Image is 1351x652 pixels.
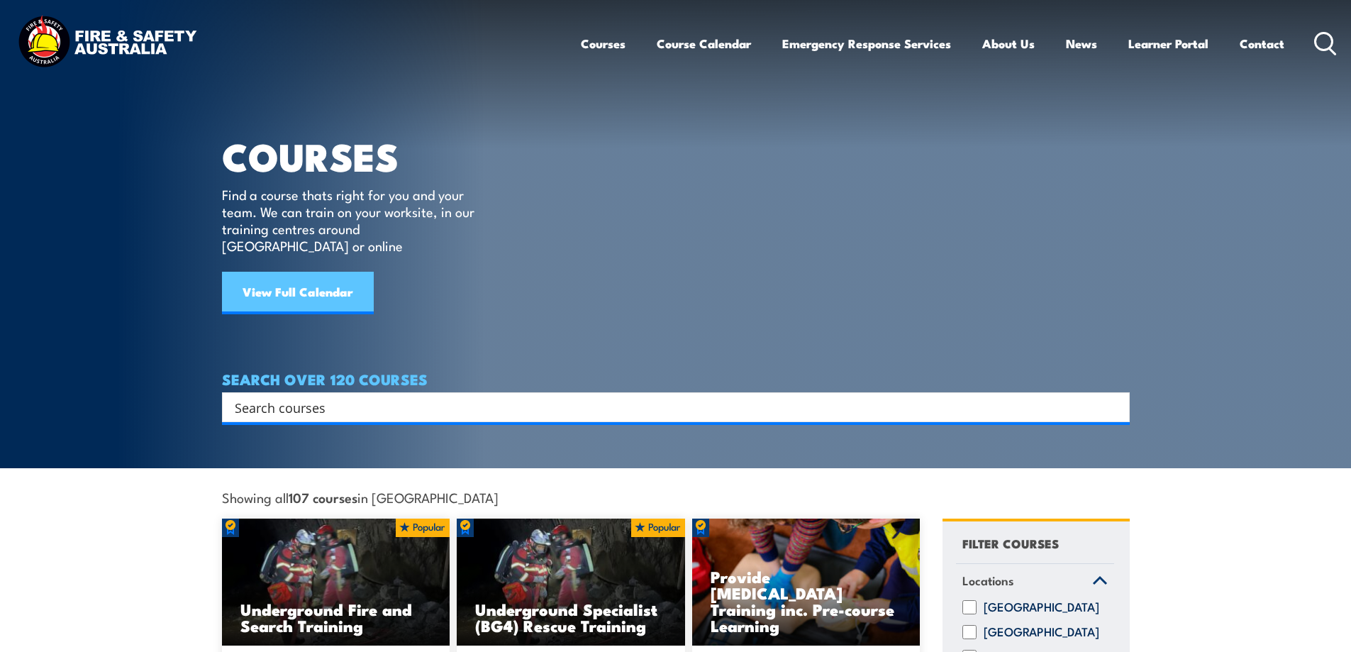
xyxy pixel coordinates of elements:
button: Search magnifier button [1105,397,1125,417]
strong: 107 courses [289,487,357,507]
h3: Provide [MEDICAL_DATA] Training inc. Pre-course Learning [711,568,902,634]
h1: COURSES [222,139,495,172]
img: Underground mine rescue [222,519,450,646]
a: Underground Specialist (BG4) Rescue Training [457,519,685,646]
a: Provide [MEDICAL_DATA] Training inc. Pre-course Learning [692,519,921,646]
a: News [1066,25,1097,62]
h4: FILTER COURSES [962,534,1059,553]
img: Low Voltage Rescue and Provide CPR [692,519,921,646]
label: [GEOGRAPHIC_DATA] [984,625,1099,639]
label: [GEOGRAPHIC_DATA] [984,600,1099,614]
h4: SEARCH OVER 120 COURSES [222,371,1130,387]
a: About Us [982,25,1035,62]
img: Underground mine rescue [457,519,685,646]
h3: Underground Specialist (BG4) Rescue Training [475,601,667,634]
a: Underground Fire and Search Training [222,519,450,646]
h3: Underground Fire and Search Training [240,601,432,634]
a: Learner Portal [1128,25,1208,62]
span: Locations [962,571,1014,590]
input: Search input [235,397,1099,418]
form: Search form [238,397,1101,417]
a: View Full Calendar [222,272,374,314]
p: Find a course thats right for you and your team. We can train on your worksite, in our training c... [222,186,481,254]
span: Showing all in [GEOGRAPHIC_DATA] [222,490,499,504]
a: Contact [1240,25,1284,62]
a: Courses [581,25,626,62]
a: Locations [956,564,1114,601]
a: Course Calendar [657,25,751,62]
a: Emergency Response Services [782,25,951,62]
